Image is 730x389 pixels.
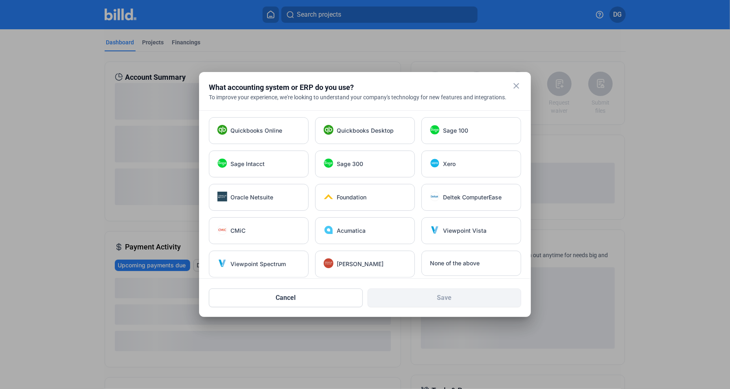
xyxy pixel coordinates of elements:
[337,260,384,268] span: [PERSON_NAME]
[209,82,501,93] div: What accounting system or ERP do you use?
[230,127,282,135] span: Quickbooks Online
[443,227,487,235] span: Viewpoint Vista
[368,288,522,307] button: Save
[230,227,246,235] span: CMiC
[209,288,363,307] button: Cancel
[443,127,468,135] span: Sage 100
[230,193,273,201] span: Oracle Netsuite
[337,127,394,135] span: Quickbooks Desktop
[230,260,286,268] span: Viewpoint Spectrum
[209,93,521,101] div: To improve your experience, we're looking to understand your company's technology for new feature...
[337,193,366,201] span: Foundation
[337,227,366,235] span: Acumatica
[443,193,502,201] span: Deltek ComputerEase
[230,160,265,168] span: Sage Intacct
[337,160,363,168] span: Sage 300
[430,259,480,267] span: None of the above
[443,160,456,168] span: Xero
[511,81,521,91] mat-icon: close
